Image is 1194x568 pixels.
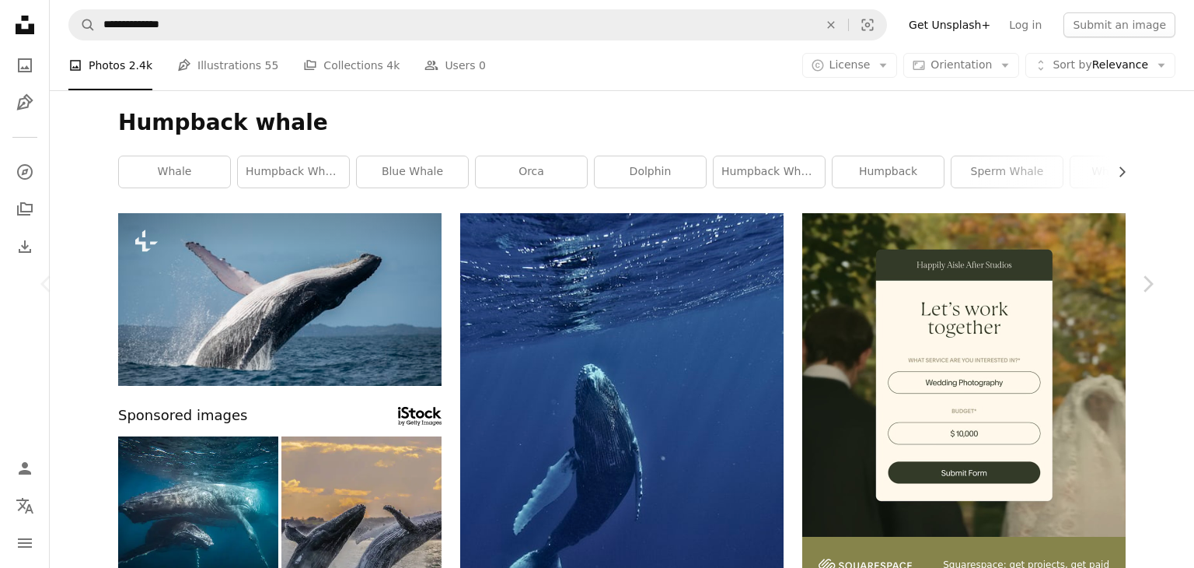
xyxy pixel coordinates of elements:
[1053,58,1091,71] span: Sort by
[357,156,468,188] a: blue whale
[265,57,279,74] span: 55
[118,293,442,307] a: Humpback whale jumps out of the water. Madagascar. St. Mary's Island. An excellent illustration.
[595,156,706,188] a: dolphin
[69,10,96,40] button: Search Unsplash
[1101,209,1194,359] a: Next
[814,10,848,40] button: Clear
[118,109,1126,137] h1: Humpback whale
[9,453,40,484] a: Log in / Sign up
[1025,53,1175,78] button: Sort byRelevance
[460,422,784,436] a: a humpback whale swims under the surface of the water
[9,156,40,188] a: Explore
[68,9,887,40] form: Find visuals sitewide
[9,87,40,118] a: Illustrations
[9,50,40,81] a: Photos
[802,53,898,78] button: License
[177,40,278,90] a: Illustrations 55
[479,57,486,74] span: 0
[1063,12,1175,37] button: Submit an image
[714,156,825,188] a: humpback whales
[118,213,442,386] img: Humpback whale jumps out of the water. Madagascar. St. Mary's Island. An excellent illustration.
[119,156,230,188] a: whale
[118,405,247,427] span: Sponsored images
[1108,156,1126,188] button: scroll list to the right
[424,40,486,90] a: Users 0
[930,58,992,71] span: Orientation
[833,156,944,188] a: humpback
[9,528,40,559] button: Menu
[9,490,40,521] button: Language
[951,156,1063,188] a: sperm whale
[386,57,400,74] span: 4k
[802,213,1126,537] img: file-1747939393036-2c53a76c450aimage
[829,58,871,71] span: License
[1000,12,1051,37] a: Log in
[9,194,40,225] a: Collections
[899,12,1000,37] a: Get Unsplash+
[1070,156,1182,188] a: whale shark
[903,53,1019,78] button: Orientation
[1053,58,1148,73] span: Relevance
[849,10,886,40] button: Visual search
[476,156,587,188] a: orca
[303,40,400,90] a: Collections 4k
[238,156,349,188] a: humpback whale underwater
